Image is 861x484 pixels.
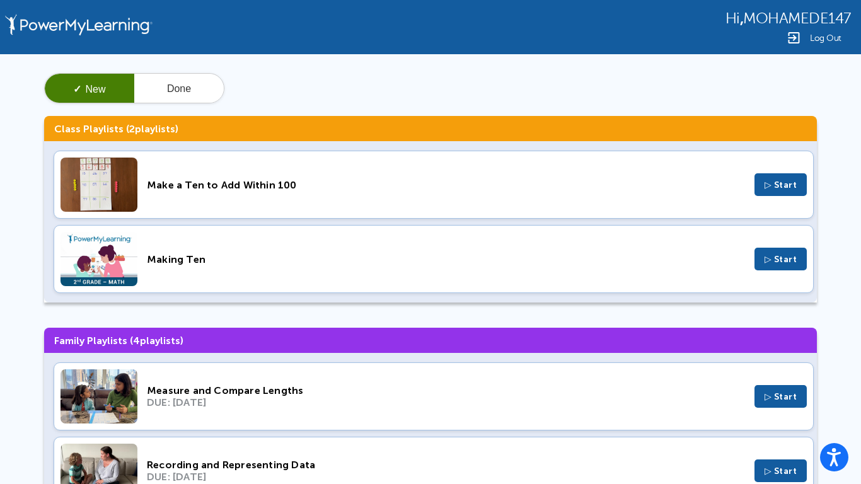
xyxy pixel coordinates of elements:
img: Logout Icon [786,30,801,45]
div: Make a Ten to Add Within 100 [147,179,745,191]
button: ▷ Start [754,385,807,408]
span: ▷ Start [765,391,797,402]
iframe: Chat [807,427,852,475]
span: MOHAMEDE147 [743,10,851,27]
div: , [725,9,851,27]
div: DUE: [DATE] [147,396,745,408]
span: ▷ Start [765,180,797,190]
button: ▷ Start [754,173,807,196]
img: Thumbnail [61,232,137,286]
button: ✓New [45,74,134,104]
span: Log Out [810,33,841,43]
img: Thumbnail [61,158,137,212]
span: Hi [725,10,740,27]
span: 2 [129,123,135,135]
img: Thumbnail [61,369,137,423]
span: 4 [133,335,140,347]
div: Making Ten [147,253,745,265]
h3: Family Playlists ( playlists) [44,328,817,353]
div: Measure and Compare Lengths [147,384,745,396]
button: ▷ Start [754,248,807,270]
span: ▷ Start [765,254,797,265]
div: Recording and Representing Data [147,459,745,471]
span: ✓ [73,84,81,95]
button: Done [134,74,224,104]
div: DUE: [DATE] [147,471,745,483]
button: ▷ Start [754,459,807,482]
h3: Class Playlists ( playlists) [44,116,817,141]
span: ▷ Start [765,466,797,476]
